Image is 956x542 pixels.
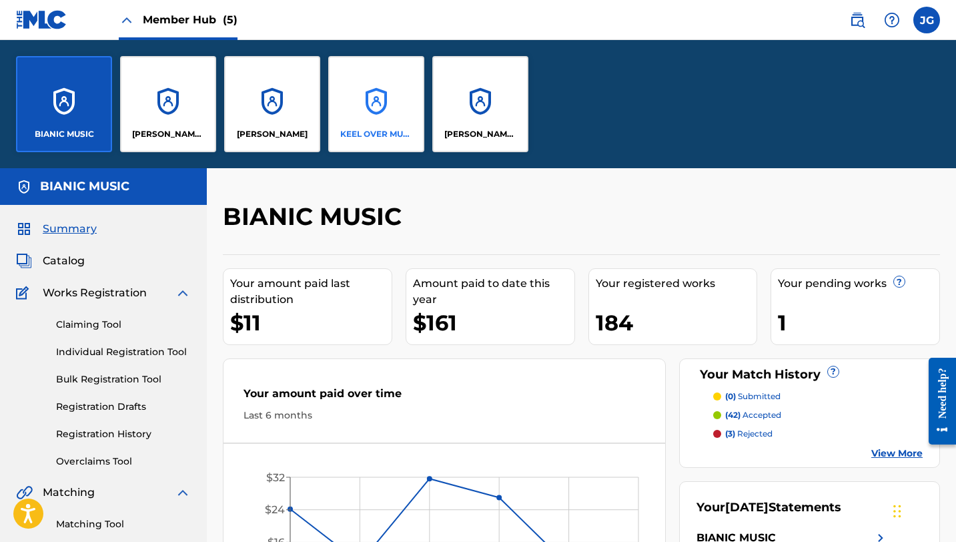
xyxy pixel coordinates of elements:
[56,400,191,414] a: Registration Drafts
[725,500,769,515] span: [DATE]
[849,12,865,28] img: search
[16,285,33,301] img: Works Registration
[230,308,392,338] div: $11
[40,179,129,194] h5: BIANIC MUSIC
[266,471,285,484] tspan: $32
[120,56,216,152] a: Accounts[PERSON_NAME] MUSIC
[16,221,97,237] a: SummarySummary
[16,253,85,269] a: CatalogCatalog
[725,410,741,420] span: (42)
[16,56,112,152] a: AccountsBIANIC MUSIC
[56,517,191,531] a: Matching Tool
[340,128,413,140] p: KEEL OVER MUSIC
[43,253,85,269] span: Catalog
[224,56,320,152] a: Accounts[PERSON_NAME]
[828,366,839,377] span: ?
[237,128,308,140] p: JOE LYNN TURNER
[596,276,757,292] div: Your registered works
[844,7,871,33] a: Public Search
[893,491,901,531] div: Drag
[778,308,939,338] div: 1
[879,7,905,33] div: Help
[778,276,939,292] div: Your pending works
[696,366,923,384] div: Your Match History
[16,253,32,269] img: Catalog
[596,308,757,338] div: 184
[725,390,781,402] p: submitted
[175,485,191,501] img: expand
[16,485,33,501] img: Matching
[725,391,736,401] span: (0)
[175,285,191,301] img: expand
[16,221,32,237] img: Summary
[43,285,147,301] span: Works Registration
[230,276,392,308] div: Your amount paid last distribution
[725,428,773,440] p: rejected
[328,56,424,152] a: AccountsKEEL OVER MUSIC
[713,428,923,440] a: (3) rejected
[725,429,735,439] span: (3)
[119,12,135,28] img: Close
[244,386,645,409] div: Your amount paid over time
[889,478,956,542] iframe: Chat Widget
[725,409,781,421] p: accepted
[713,409,923,421] a: (42) accepted
[35,128,94,140] p: BIANIC MUSIC
[43,485,95,501] span: Matching
[132,128,205,140] p: JACK RUSSELL MUSIC
[56,345,191,359] a: Individual Registration Tool
[56,372,191,386] a: Bulk Registration Tool
[894,276,905,287] span: ?
[56,455,191,469] a: Overclaims Tool
[43,221,97,237] span: Summary
[871,447,923,461] a: View More
[884,12,900,28] img: help
[919,347,956,455] iframe: Resource Center
[16,179,32,195] img: Accounts
[56,318,191,332] a: Claiming Tool
[444,128,517,140] p: TEE LOPES SOUNDWORKS
[713,390,923,402] a: (0) submitted
[265,503,285,516] tspan: $24
[413,308,574,338] div: $161
[432,56,528,152] a: Accounts[PERSON_NAME] SOUNDWORKS
[223,202,408,232] h2: BIANIC MUSIC
[56,427,191,441] a: Registration History
[143,12,237,27] span: Member Hub
[16,10,67,29] img: MLC Logo
[244,409,645,423] div: Last 6 months
[223,13,237,26] span: (5)
[913,7,940,33] div: User Menu
[413,276,574,308] div: Amount paid to date this year
[696,499,841,517] div: Your Statements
